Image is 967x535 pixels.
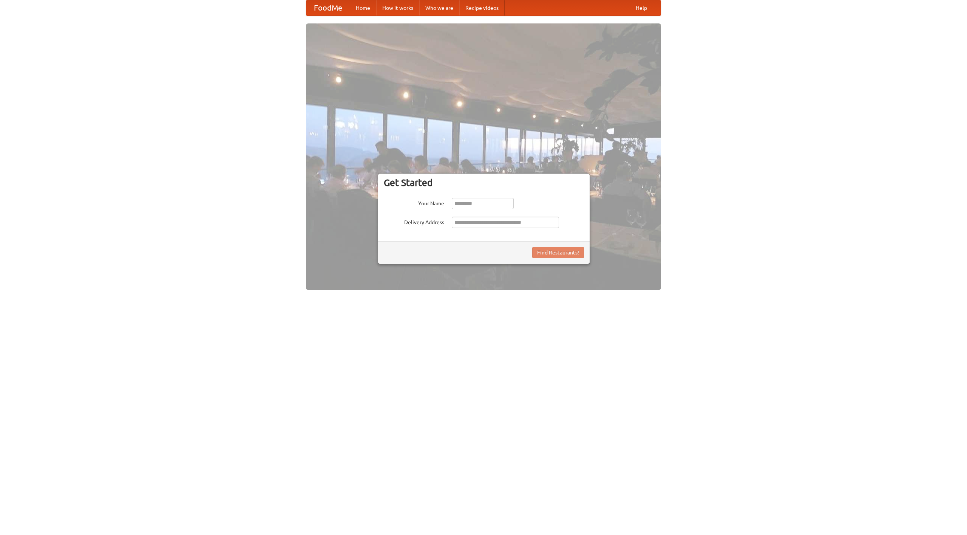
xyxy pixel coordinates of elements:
a: How it works [376,0,419,16]
button: Find Restaurants! [532,247,584,258]
a: FoodMe [306,0,350,16]
a: Recipe videos [459,0,505,16]
a: Home [350,0,376,16]
a: Who we are [419,0,459,16]
label: Delivery Address [384,217,444,226]
h3: Get Started [384,177,584,188]
a: Help [630,0,653,16]
label: Your Name [384,198,444,207]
